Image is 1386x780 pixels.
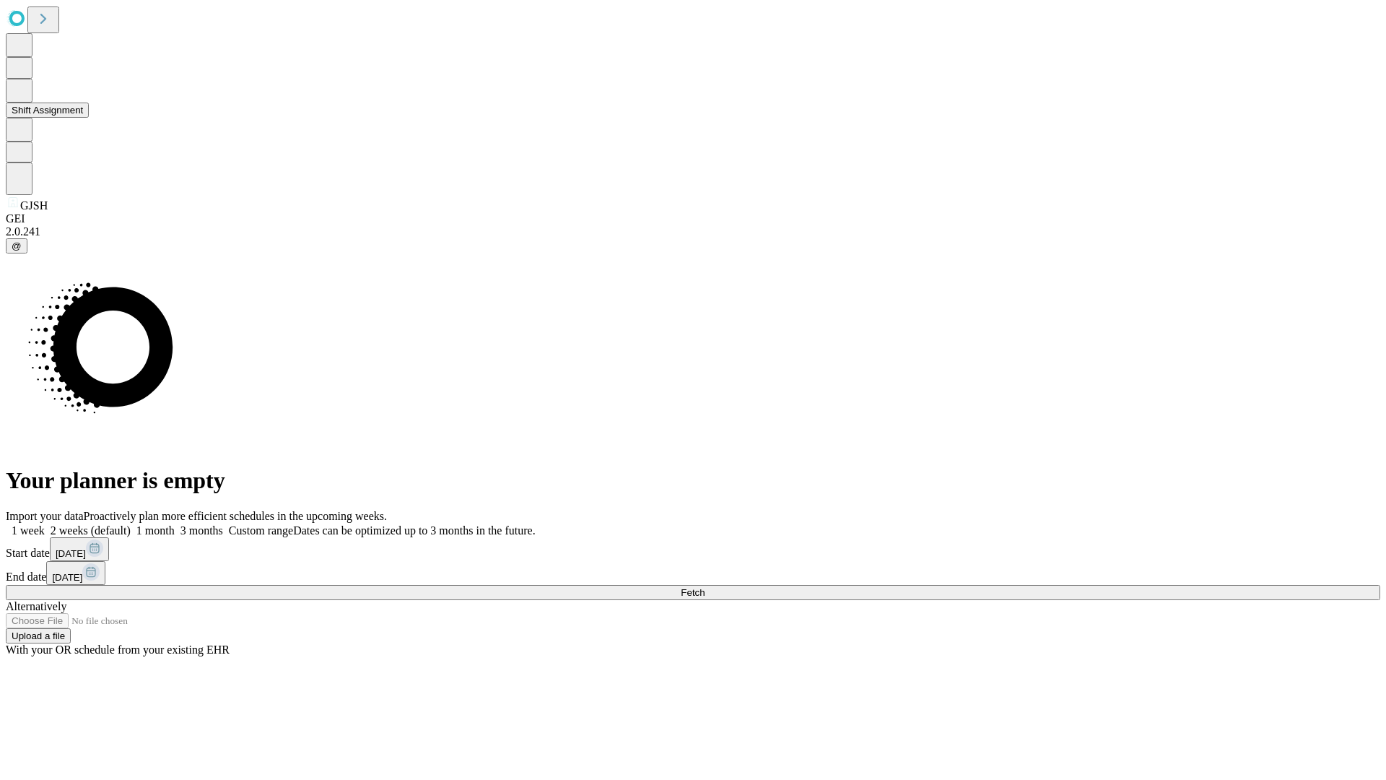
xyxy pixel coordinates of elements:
[52,572,82,583] span: [DATE]
[6,628,71,643] button: Upload a file
[6,561,1380,585] div: End date
[6,103,89,118] button: Shift Assignment
[84,510,387,522] span: Proactively plan more efficient schedules in the upcoming weeks.
[6,600,66,612] span: Alternatively
[6,585,1380,600] button: Fetch
[6,238,27,253] button: @
[6,643,230,656] span: With your OR schedule from your existing EHR
[293,524,535,537] span: Dates can be optimized up to 3 months in the future.
[46,561,105,585] button: [DATE]
[50,537,109,561] button: [DATE]
[6,467,1380,494] h1: Your planner is empty
[136,524,175,537] span: 1 month
[20,199,48,212] span: GJSH
[12,524,45,537] span: 1 week
[180,524,223,537] span: 3 months
[6,537,1380,561] div: Start date
[6,212,1380,225] div: GEI
[51,524,131,537] span: 2 weeks (default)
[229,524,293,537] span: Custom range
[56,548,86,559] span: [DATE]
[6,225,1380,238] div: 2.0.241
[6,510,84,522] span: Import your data
[681,587,705,598] span: Fetch
[12,240,22,251] span: @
